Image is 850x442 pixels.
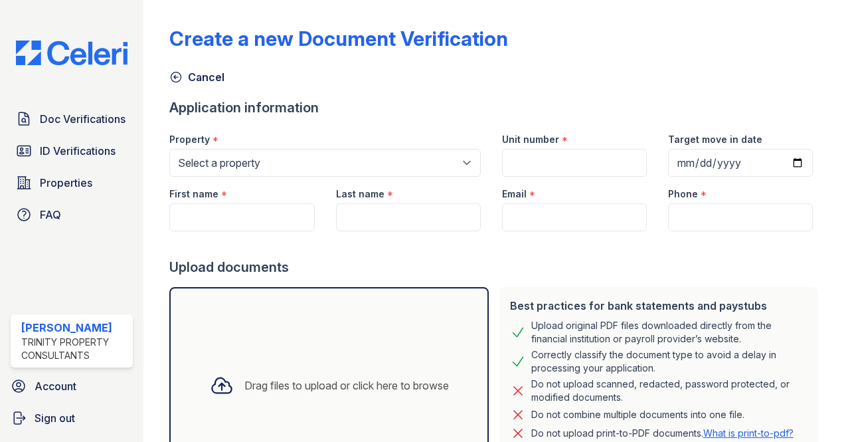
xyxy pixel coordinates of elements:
[21,320,127,336] div: [PERSON_NAME]
[169,187,218,201] label: First name
[531,378,807,404] div: Do not upload scanned, redacted, password protected, or modified documents.
[668,133,762,146] label: Target move in date
[5,41,138,66] img: CE_Logo_Blue-a8612792a0a2168367f1c8372b55b34899dd931a85d93a1a3d3e32e68fde9ad4.png
[668,187,698,201] label: Phone
[169,133,210,146] label: Property
[703,427,794,439] a: What is print-to-pdf?
[21,336,127,362] div: Trinity Property Consultants
[11,169,133,196] a: Properties
[11,138,133,164] a: ID Verifications
[531,407,744,423] div: Do not combine multiple documents into one file.
[35,378,76,394] span: Account
[169,27,508,51] div: Create a new Document Verification
[40,207,61,223] span: FAQ
[502,187,527,201] label: Email
[502,133,559,146] label: Unit number
[244,378,449,393] div: Drag files to upload or click here to browse
[169,69,224,85] a: Cancel
[531,427,794,440] p: Do not upload print-to-PDF documents.
[11,106,133,132] a: Doc Verifications
[169,258,823,276] div: Upload documents
[5,405,138,431] a: Sign out
[40,175,92,191] span: Properties
[336,187,384,201] label: Last name
[5,373,138,399] a: Account
[531,348,807,375] div: Correctly classify the document type to avoid a delay in processing your application.
[40,143,116,159] span: ID Verifications
[35,410,75,426] span: Sign out
[510,298,807,314] div: Best practices for bank statements and paystubs
[531,319,807,346] div: Upload original PDF files downloaded directly from the financial institution or payroll provider’...
[169,98,823,117] div: Application information
[11,201,133,228] a: FAQ
[40,111,126,127] span: Doc Verifications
